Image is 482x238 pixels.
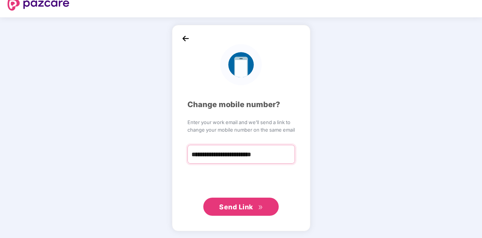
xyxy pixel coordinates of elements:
span: Send Link [219,203,253,211]
span: change your mobile number on the same email [187,126,295,134]
button: Send Linkdouble-right [203,198,279,216]
span: Enter your work email and we’ll send a link to [187,118,295,126]
img: logo [220,44,261,85]
div: Change mobile number? [187,99,295,111]
img: back_icon [180,33,191,44]
span: double-right [258,205,263,210]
